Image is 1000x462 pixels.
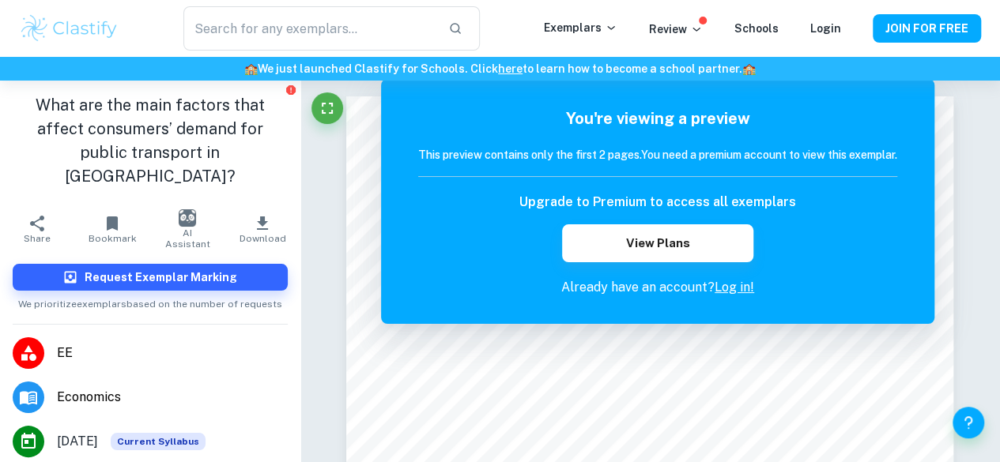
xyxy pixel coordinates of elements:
img: Clastify logo [19,13,119,44]
div: This exemplar is based on the current syllabus. Feel free to refer to it for inspiration/ideas wh... [111,433,206,450]
a: Log in! [715,280,754,295]
span: AI Assistant [160,227,216,250]
input: Search for any exemplars... [183,6,436,51]
button: Report issue [285,84,297,96]
button: Bookmark [75,207,150,251]
span: We prioritize exemplars based on the number of requests [18,291,282,311]
img: AI Assistant [179,209,196,227]
h5: You're viewing a preview [418,107,897,130]
span: EE [57,344,288,362]
h6: We just launched Clastify for Schools. Click to learn how to become a school partner. [3,60,997,77]
span: Economics [57,388,288,407]
p: Already have an account? [418,278,897,297]
p: Exemplars [544,19,617,36]
span: Bookmark [89,233,137,244]
a: here [498,62,523,75]
span: Current Syllabus [111,433,206,450]
span: Share [24,233,51,244]
span: Download [240,233,286,244]
button: View Plans [562,224,753,262]
button: Request Exemplar Marking [13,264,288,291]
span: 🏫 [742,62,756,75]
button: Help and Feedback [953,407,984,438]
span: 🏫 [244,62,258,75]
a: Schools [734,22,779,35]
button: AI Assistant [150,207,225,251]
h6: Request Exemplar Marking [85,269,237,286]
h6: Upgrade to Premium to access all exemplars [519,193,796,212]
h1: What are the main factors that affect consumers’ demand for public transport in [GEOGRAPHIC_DATA]? [13,93,288,188]
p: Review [649,21,703,38]
a: Login [810,22,841,35]
button: Fullscreen [311,92,343,124]
button: Download [225,207,300,251]
h6: This preview contains only the first 2 pages. You need a premium account to view this exemplar. [418,146,897,163]
span: [DATE] [57,432,98,451]
button: JOIN FOR FREE [873,14,981,43]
